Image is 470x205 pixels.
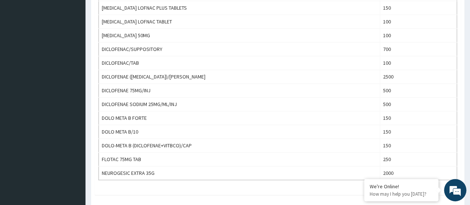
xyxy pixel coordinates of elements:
td: 250 [380,153,457,166]
td: [MEDICAL_DATA] 50MG [99,29,380,42]
td: 100 [380,15,457,29]
td: 150 [380,1,457,15]
td: DICLOFENAE 75MG/INJ [99,84,380,97]
td: 100 [380,56,457,70]
td: DOLO META B/10 [99,125,380,139]
td: DICLOFENAC/TAB [99,56,380,70]
td: NEUROGESIC EXTRA 35G [99,166,380,180]
span: We're online! [43,57,103,132]
td: 700 [380,42,457,56]
td: 100 [380,29,457,42]
td: DICLOFENAC/SUPPOSITORY [99,42,380,56]
textarea: Type your message and hit 'Enter' [4,131,142,157]
td: 150 [380,111,457,125]
img: d_794563401_company_1708531726252_794563401 [14,37,30,56]
td: DOLO-META B (DICLOFENAE+VITBCO)/CAP [99,139,380,153]
td: [MEDICAL_DATA] LOFNAC PLUS TABLETS [99,1,380,15]
p: How may I help you today? [370,191,433,197]
td: [MEDICAL_DATA] LOFNAC TABLET [99,15,380,29]
div: We're Online! [370,183,433,190]
td: 2500 [380,70,457,84]
td: DICLOFENAE SODIUM 25MG/ML/INJ [99,97,380,111]
div: Minimize live chat window [122,4,140,22]
td: 500 [380,84,457,97]
td: DICLOFENAE ([MEDICAL_DATA])/[PERSON_NAME] [99,70,380,84]
div: Chat with us now [39,42,125,51]
td: 150 [380,139,457,153]
td: 150 [380,125,457,139]
td: 2000 [380,166,457,180]
td: DOLO META B FORTE [99,111,380,125]
td: 500 [380,97,457,111]
td: FLOTAC 75MG TAB [99,153,380,166]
